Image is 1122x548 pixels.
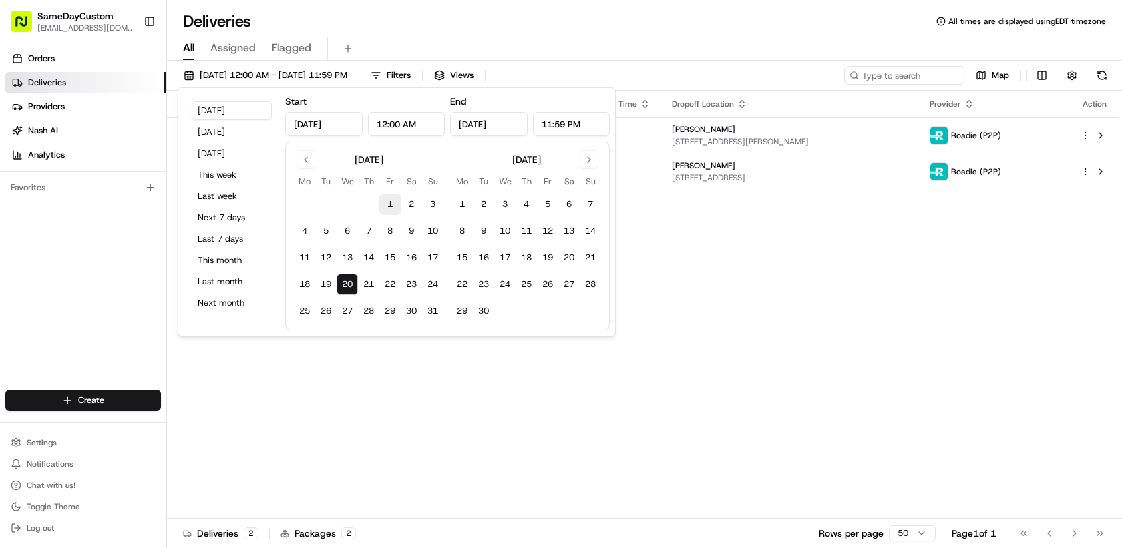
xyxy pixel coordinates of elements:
[358,174,379,188] th: Thursday
[192,208,272,227] button: Next 7 days
[13,13,40,40] img: Nash
[27,501,80,512] span: Toggle Theme
[285,112,363,136] input: Date
[5,433,161,452] button: Settings
[379,194,401,215] button: 1
[537,194,558,215] button: 5
[207,171,243,187] button: See all
[401,174,422,188] th: Saturday
[533,112,610,136] input: Time
[37,9,114,23] button: SameDayCustom
[13,127,37,152] img: 1736555255976-a54dd68f-1ca7-489b-9aae-adbdc363a1c4
[401,300,422,322] button: 30
[28,149,65,161] span: Analytics
[672,99,734,109] span: Dropoff Location
[315,247,337,268] button: 12
[192,101,272,120] button: [DATE]
[13,230,35,252] img: Regen Pajulas
[558,247,580,268] button: 20
[379,174,401,188] th: Friday
[28,101,65,113] span: Providers
[5,476,161,495] button: Chat with us!
[244,527,258,539] div: 2
[494,274,516,295] button: 24
[294,247,315,268] button: 11
[422,174,443,188] th: Sunday
[114,207,118,218] span: •
[451,220,473,242] button: 8
[672,160,735,171] span: [PERSON_NAME]
[5,5,138,37] button: SameDayCustom[EMAIL_ADDRESS][DOMAIN_NAME]
[844,66,964,85] input: Type to search
[341,527,356,539] div: 2
[60,127,219,141] div: Start new chat
[580,174,601,188] th: Sunday
[537,220,558,242] button: 12
[451,274,473,295] button: 22
[672,136,908,147] span: [STREET_ADDRESS][PERSON_NAME]
[580,194,601,215] button: 7
[28,127,52,152] img: 1755196953914-cd9d9cba-b7f7-46ee-b6f5-75ff69acacf5
[192,166,272,184] button: This week
[100,243,105,254] span: •
[473,174,494,188] th: Tuesday
[227,131,243,148] button: Start new chat
[60,141,184,152] div: We're available if you need us!
[108,293,220,317] a: 💻API Documentation
[952,527,996,540] div: Page 1 of 1
[473,247,494,268] button: 16
[580,274,601,295] button: 28
[192,187,272,206] button: Last week
[41,207,111,218] span: SameDayCustom
[358,274,379,295] button: 21
[473,194,494,215] button: 2
[355,153,383,166] div: [DATE]
[27,437,57,448] span: Settings
[272,40,311,56] span: Flagged
[451,194,473,215] button: 1
[992,69,1009,81] span: Map
[133,331,162,341] span: Pylon
[210,40,256,56] span: Assigned
[473,220,494,242] button: 9
[28,125,58,137] span: Nash AI
[473,274,494,295] button: 23
[516,274,537,295] button: 25
[27,244,37,254] img: 1736555255976-a54dd68f-1ca7-489b-9aae-adbdc363a1c4
[358,300,379,322] button: 28
[494,194,516,215] button: 3
[5,497,161,516] button: Toggle Theme
[337,247,358,268] button: 13
[422,247,443,268] button: 17
[337,174,358,188] th: Wednesday
[126,298,214,312] span: API Documentation
[5,120,166,142] a: Nash AI
[5,519,161,537] button: Log out
[358,247,379,268] button: 14
[401,274,422,295] button: 23
[558,274,580,295] button: 27
[200,69,347,81] span: [DATE] 12:00 AM - [DATE] 11:59 PM
[192,144,272,163] button: [DATE]
[315,220,337,242] button: 5
[819,527,884,540] p: Rows per page
[337,274,358,295] button: 20
[78,394,104,406] span: Create
[297,150,315,169] button: Go to previous month
[580,220,601,242] button: 14
[183,527,258,540] div: Deliveries
[930,163,948,180] img: roadie-logo-v2.jpg
[183,11,251,32] h1: Deliveries
[13,53,243,75] p: Welcome 👋
[337,220,358,242] button: 6
[516,247,537,268] button: 18
[379,300,401,322] button: 29
[294,220,315,242] button: 4
[28,77,66,89] span: Deliveries
[192,123,272,142] button: [DATE]
[183,40,194,56] span: All
[422,194,443,215] button: 3
[13,300,24,310] div: 📗
[516,220,537,242] button: 11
